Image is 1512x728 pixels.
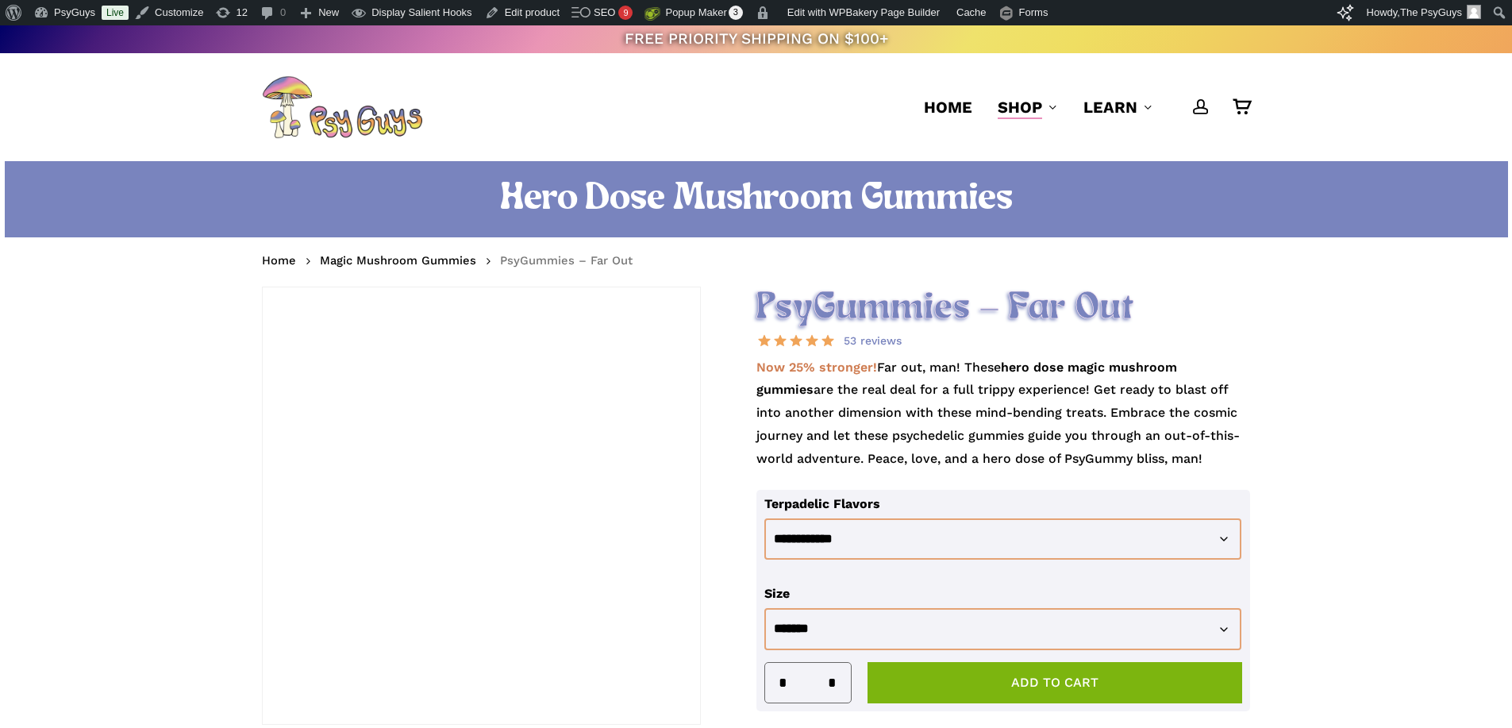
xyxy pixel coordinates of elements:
img: PsyGuys [262,75,422,139]
nav: Main Menu [911,53,1250,161]
h1: Hero Dose Mushroom Gummies [262,177,1250,221]
a: Learn [1083,96,1153,118]
strong: Now 25% stronger! [756,360,877,375]
span: 3 [729,6,743,20]
span: Learn [1083,98,1137,117]
label: Terpadelic Flavors [764,496,880,511]
div: 9 [618,6,633,20]
span: PsyGummies – Far Out [500,253,633,268]
h2: PsyGummies – Far Out [756,287,1251,330]
span: The PsyGuys [1400,6,1462,18]
span: Shop [998,98,1042,117]
label: Size [764,586,790,601]
span: Home [924,98,972,117]
img: Avatar photo [1467,5,1481,19]
button: Add to cart [868,662,1243,703]
input: Product quantity [792,663,822,703]
a: Live [102,6,129,20]
a: Shop [998,96,1058,118]
a: Home [262,252,296,268]
p: Far out, man! These are the real deal for a full trippy experience! Get ready to blast off into a... [756,356,1251,490]
a: Magic Mushroom Gummies [320,252,476,268]
a: Home [924,96,972,118]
